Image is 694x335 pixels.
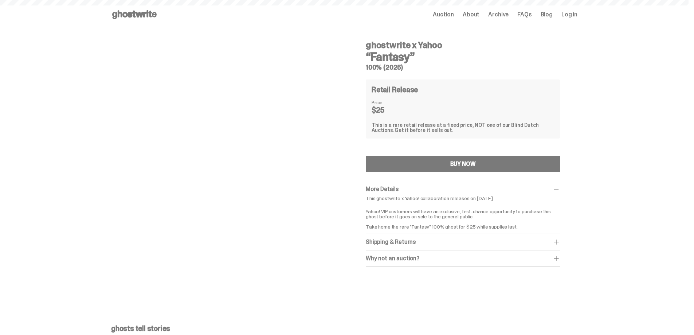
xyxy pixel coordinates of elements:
span: Get it before it sells out. [395,127,454,133]
a: Blog [541,12,553,17]
a: FAQs [517,12,532,17]
h4: Retail Release [372,86,418,93]
h5: 100% (2025) [366,64,560,71]
div: Why not an auction? [366,255,560,262]
a: Archive [488,12,509,17]
p: This ghostwrite x Yahoo! collaboration releases on [DATE]. [366,196,560,201]
button: BUY NOW [366,156,560,172]
div: BUY NOW [450,161,476,167]
h4: ghostwrite x Yahoo [366,41,560,50]
a: Auction [433,12,454,17]
div: This is a rare retail release at a fixed price, NOT one of our Blind Dutch Auctions. [372,122,554,133]
div: Shipping & Returns [366,238,560,246]
p: Yahoo! VIP customers will have an exclusive, first-chance opportunity to purchase this ghost befo... [366,204,560,229]
p: ghosts tell stories [111,325,577,332]
a: Log in [561,12,577,17]
dd: $25 [372,106,408,114]
span: More Details [366,185,399,193]
a: About [463,12,479,17]
dt: Price [372,100,408,105]
h3: “Fantasy” [366,51,560,63]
